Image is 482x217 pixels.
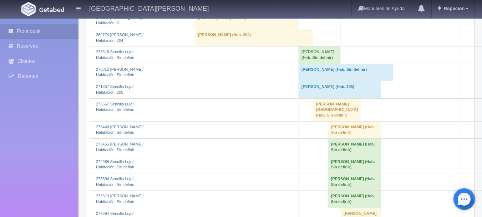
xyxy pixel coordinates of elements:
[313,98,361,121] td: [PERSON_NAME][GEOGRAPHIC_DATA] (Hab. Sin definir)
[89,4,209,13] h4: [GEOGRAPHIC_DATA][PERSON_NAME]
[328,139,381,156] td: [PERSON_NAME] (Hab. Sin definir)
[39,7,64,12] img: Getabed
[442,6,465,11] span: Repecion
[96,177,134,187] a: 273594 Sencilla Lujo/Habitación: Sin definir
[298,46,340,64] td: [PERSON_NAME] (Hab. Sin definir)
[328,173,381,190] td: [PERSON_NAME] (Hab. Sin definir)
[96,33,143,43] a: 269774 [PERSON_NAME]/Habitación: 204
[328,156,381,173] td: [PERSON_NAME] (Hab. Sin definir)
[96,125,143,135] a: 273448 [PERSON_NAME]/Habitación: Sin definir
[96,84,133,94] a: 271357 Sencilla Lujo/Habitación: 205
[195,29,313,46] td: [PERSON_NAME] (Hab. 204)
[328,121,381,138] td: [PERSON_NAME] (Hab. Sin definir)
[96,159,134,169] a: 272988 Sencilla Lujo/Habitación: Sin definir
[21,2,36,16] img: Getabed
[96,194,143,204] a: 273619 [PERSON_NAME]/Habitación: Sin definir
[96,50,134,60] a: 273618 Sencilla Lujo/Habitación: Sin definir
[195,12,299,29] td: [PERSON_NAME] (Hab. 6)
[298,64,393,81] td: [PERSON_NAME] (Hab. Sin definir)
[298,81,381,98] td: [PERSON_NAME] (Hab. 205)
[96,67,143,77] a: 270812 [PERSON_NAME]/Habitación: Sin definir
[96,102,134,112] a: 273567 Sencilla Lujo/Habitación: Sin definir
[96,142,143,152] a: 273455 [PERSON_NAME]/Habitación: Sin definir
[328,191,381,208] td: [PERSON_NAME] (Hab. Sin definir)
